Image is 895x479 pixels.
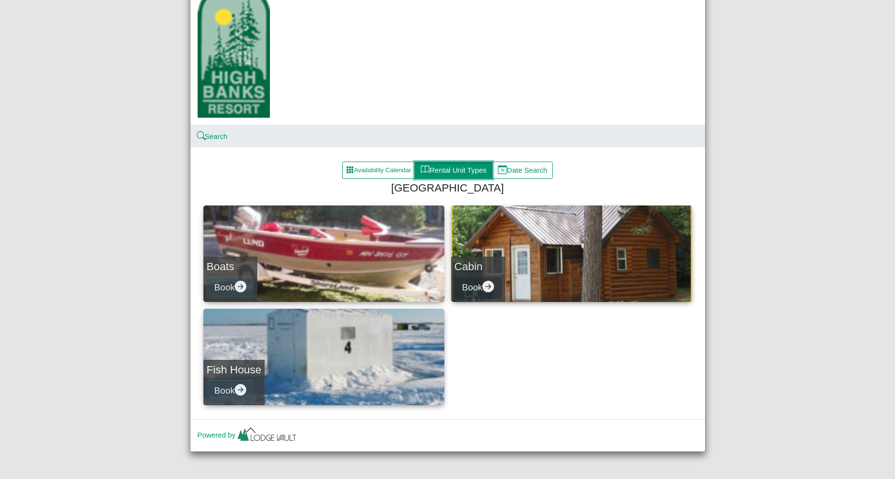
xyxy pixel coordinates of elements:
[414,162,492,179] button: bookRental Unit Types
[342,162,415,179] button: grid3x3 gap fillAvailability Calendar
[207,380,254,401] button: Bookarrow right circle fill
[235,281,246,292] svg: arrow right circle fill
[346,166,354,174] svg: grid3x3 gap fill
[207,260,254,273] h4: Boats
[454,260,502,273] h4: Cabin
[236,425,298,446] img: lv-small.ca335149.png
[421,165,430,174] svg: book
[198,133,205,140] svg: search
[235,384,246,395] svg: arrow right circle fill
[207,363,262,376] h4: Fish House
[492,162,553,179] button: calendar dateDate Search
[198,132,228,140] a: searchSearch
[454,276,502,298] button: Bookarrow right circle fill
[482,281,494,292] svg: arrow right circle fill
[498,165,507,174] svg: calendar date
[207,181,688,194] h4: [GEOGRAPHIC_DATA]
[198,431,298,439] a: Powered by
[207,276,254,298] button: Bookarrow right circle fill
